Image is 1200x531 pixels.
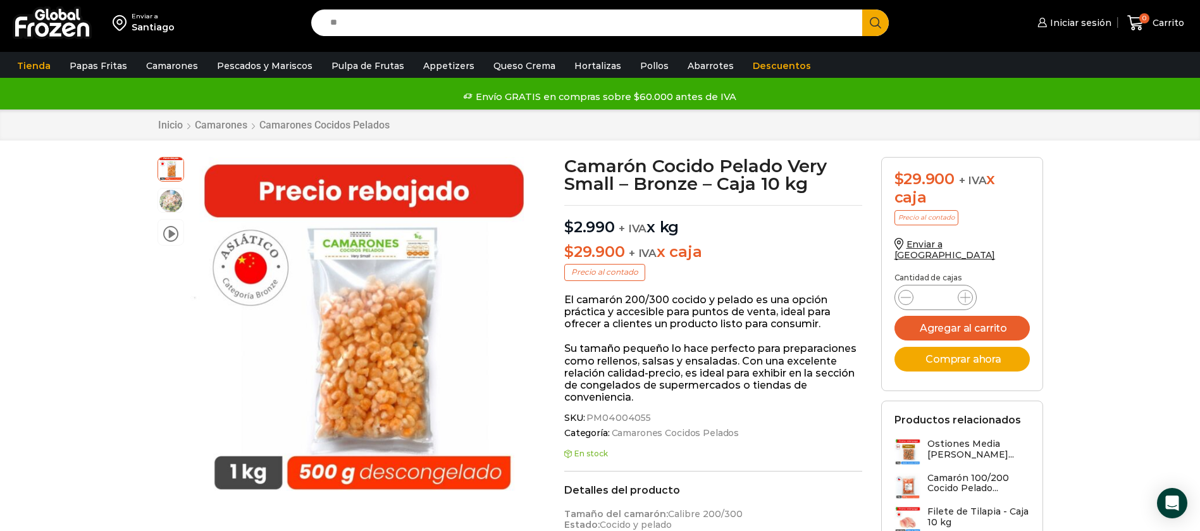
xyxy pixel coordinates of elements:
a: Camarón 100/200 Cocido Pelado... [894,473,1030,500]
span: Categoría: [564,428,862,439]
a: Abarrotes [681,54,740,78]
a: Queso Crema [487,54,562,78]
h2: Detalles del producto [564,484,862,496]
div: x caja [894,170,1030,207]
a: Camarones Cocidos Pelados [259,119,390,131]
p: Cantidad de cajas [894,273,1030,282]
a: Tienda [11,54,57,78]
h3: Filete de Tilapia - Caja 10 kg [927,506,1030,528]
a: Hortalizas [568,54,628,78]
img: address-field-icon.svg [113,12,132,34]
bdi: 2.990 [564,218,615,236]
span: $ [564,218,574,236]
a: Inicio [158,119,183,131]
p: En stock [564,449,862,458]
span: Iniciar sesión [1047,16,1111,29]
div: Open Intercom Messenger [1157,488,1187,518]
a: 0 Carrito [1124,8,1187,38]
span: $ [564,242,574,261]
p: Precio al contado [894,210,958,225]
button: Agregar al carrito [894,316,1030,340]
input: Product quantity [924,289,948,306]
a: Iniciar sesión [1034,10,1111,35]
span: SKU: [564,413,862,423]
bdi: 29.900 [894,170,955,188]
span: very small [158,156,183,181]
a: Ostiones Media [PERSON_NAME]... [894,439,1030,466]
p: Su tamaño pequeño lo hace perfecto para preparaciones como rellenos, salsas y ensaladas. Con una ... [564,342,862,403]
h3: Camarón 100/200 Cocido Pelado... [927,473,1030,494]
a: Camarones [140,54,204,78]
a: Enviar a [GEOGRAPHIC_DATA] [894,239,996,261]
p: x caja [564,243,862,261]
a: Pescados y Mariscos [211,54,319,78]
button: Search button [862,9,889,36]
strong: Estado: [564,519,600,530]
span: + IVA [619,222,646,235]
span: + IVA [629,247,657,259]
h2: Productos relacionados [894,414,1021,426]
nav: Breadcrumb [158,119,390,131]
p: Precio al contado [564,264,645,280]
a: Appetizers [417,54,481,78]
p: x kg [564,205,862,237]
span: + IVA [959,174,987,187]
span: $ [894,170,904,188]
p: El camarón 200/300 cocido y pelado es una opción práctica y accesible para puntos de venta, ideal... [564,294,862,330]
a: Pulpa de Frutas [325,54,411,78]
bdi: 29.900 [564,242,624,261]
a: Pollos [634,54,675,78]
div: Enviar a [132,12,175,21]
strong: Tamaño del camarón: [564,508,668,520]
h1: Camarón Cocido Pelado Very Small – Bronze – Caja 10 kg [564,157,862,192]
button: Comprar ahora [894,347,1030,372]
a: Papas Fritas [63,54,133,78]
span: Carrito [1149,16,1184,29]
a: Descuentos [746,54,817,78]
span: very-small [158,189,183,214]
a: Camarones Cocidos Pelados [610,428,739,439]
a: Camarones [194,119,248,131]
div: Santiago [132,21,175,34]
h3: Ostiones Media [PERSON_NAME]... [927,439,1030,460]
span: 0 [1139,13,1149,23]
span: PM04004055 [585,413,651,423]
